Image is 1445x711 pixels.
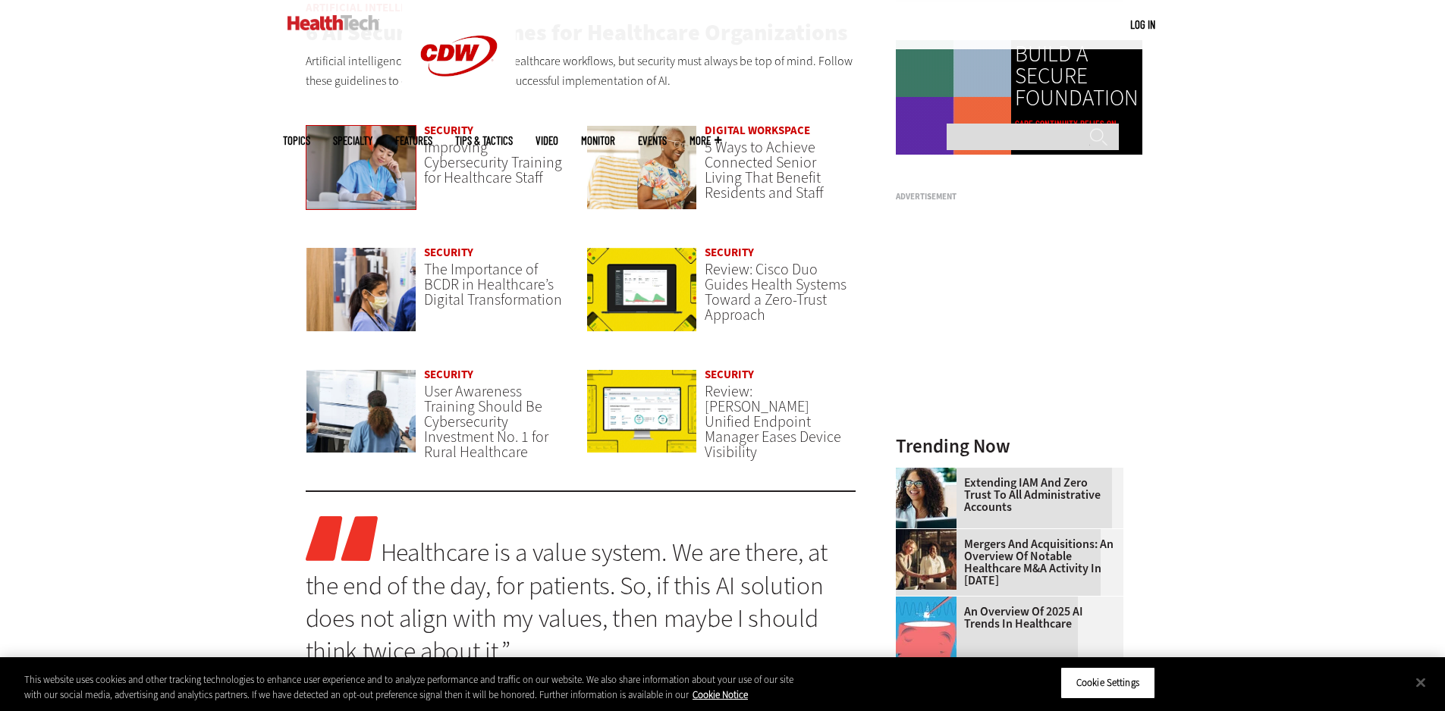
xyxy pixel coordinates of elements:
div: User menu [1130,17,1155,33]
h3: Advertisement [896,193,1123,201]
h3: Trending Now [896,437,1123,456]
img: Administrative assistant [896,468,957,528]
img: nurse studying on computer [306,125,417,210]
a: The Importance of BCDR in Healthcare’s Digital Transformation [424,259,562,310]
a: Log in [1130,17,1155,31]
img: illustration of computer chip being put inside head with waves [896,597,957,657]
img: Cisco Duo [586,247,698,332]
a: Cisco Duo [586,247,698,346]
a: Events [638,135,667,146]
button: Cookie Settings [1060,667,1155,699]
a: Security [705,367,754,382]
a: Video [536,135,558,146]
iframe: advertisement [896,207,1123,396]
a: Mergers and Acquisitions: An Overview of Notable Healthcare M&A Activity in [DATE] [896,538,1114,587]
a: User Awareness Training Should Be Cybersecurity Investment No. 1 for Rural Healthcare [424,381,548,462]
img: Networking Solutions for Senior Living [586,125,698,210]
a: More information about your privacy [693,688,748,701]
a: Security [424,367,473,382]
a: Tips & Tactics [455,135,513,146]
img: Home [287,15,379,30]
span: Topics [283,135,310,146]
img: Ivanti Unified Endpoint Manager [586,369,698,454]
img: Doctors reviewing tablet [306,247,417,332]
a: Ivanti Unified Endpoint Manager [586,369,698,468]
a: Administrative assistant [896,468,964,480]
div: This website uses cookies and other tracking technologies to enhance user experience and to analy... [24,672,795,702]
a: business leaders shake hands in conference room [896,529,964,541]
a: Security [424,245,473,260]
a: Networking Solutions for Senior Living [586,125,698,224]
a: illustration of computer chip being put inside head with waves [896,597,964,609]
a: Security [705,245,754,260]
a: Doctors reviewing tablet [306,247,417,346]
a: Features [395,135,432,146]
img: business leaders shake hands in conference room [896,529,957,590]
span: More [690,135,721,146]
a: An Overview of 2025 AI Trends in Healthcare [896,606,1114,630]
img: Doctors reviewing information boards [306,369,417,454]
a: Extending IAM and Zero Trust to All Administrative Accounts [896,477,1114,513]
a: 5 Ways to Achieve Connected Senior Living That Benefit Residents and Staff [705,137,824,203]
span: Specialty [333,135,372,146]
a: CDW [402,100,516,116]
a: Healthcare is a value system. We are there, at the end of the day, for patients. So, if this AI s... [306,535,828,668]
a: Review: [PERSON_NAME] Unified Endpoint Manager Eases Device Visibility [705,381,841,462]
a: Doctors reviewing information boards [306,369,417,468]
a: Digital Workspace [705,123,810,138]
a: Review: Cisco Duo Guides Health Systems Toward a Zero-Trust Approach [705,259,847,325]
a: MonITor [581,135,615,146]
button: Close [1404,666,1437,699]
a: nurse studying on computer [306,125,417,224]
